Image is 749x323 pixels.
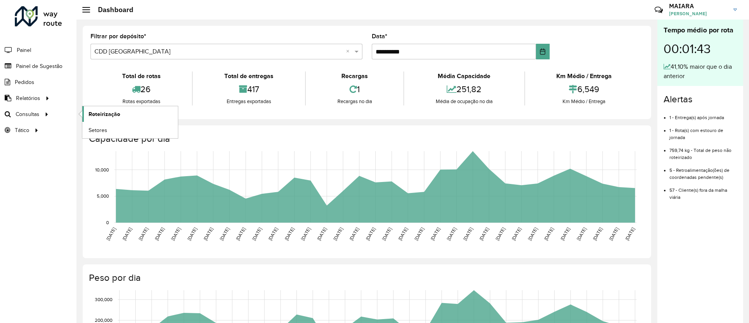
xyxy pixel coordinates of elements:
[17,46,31,54] span: Painel
[92,71,190,81] div: Total de rotas
[82,122,178,138] a: Setores
[202,227,214,241] text: [DATE]
[669,10,728,17] span: [PERSON_NAME]
[82,106,178,122] a: Roteirização
[650,2,667,18] a: Contato Rápido
[16,110,39,118] span: Consultas
[381,227,392,241] text: [DATE]
[446,227,457,241] text: [DATE]
[669,121,737,141] li: 1 - Rota(s) com estouro de jornada
[536,44,550,59] button: Choose Date
[89,272,643,284] h4: Peso por dia
[664,94,737,105] h4: Alertas
[669,161,737,181] li: 5 - Retroalimentação(ões) de coordenadas pendente(s)
[95,318,112,323] text: 200,000
[308,71,401,81] div: Recargas
[195,81,303,98] div: 417
[284,227,295,241] text: [DATE]
[121,227,133,241] text: [DATE]
[406,98,522,105] div: Média de ocupação no dia
[664,25,737,36] div: Tempo médio por rota
[511,227,522,241] text: [DATE]
[300,227,311,241] text: [DATE]
[372,32,387,41] label: Data
[308,81,401,98] div: 1
[624,227,635,241] text: [DATE]
[478,227,490,241] text: [DATE]
[89,126,107,134] span: Setores
[95,297,112,302] text: 300,000
[664,36,737,62] div: 00:01:43
[16,62,62,70] span: Painel de Sugestão
[346,47,353,56] span: Clear all
[669,2,728,10] h3: MAIARA
[91,32,146,41] label: Filtrar por depósito
[397,227,408,241] text: [DATE]
[16,94,40,102] span: Relatórios
[414,227,425,241] text: [DATE]
[527,81,641,98] div: 6,549
[592,227,603,241] text: [DATE]
[186,227,198,241] text: [DATE]
[527,227,538,241] text: [DATE]
[608,227,619,241] text: [DATE]
[462,227,473,241] text: [DATE]
[92,98,190,105] div: Rotas exportadas
[559,227,571,241] text: [DATE]
[669,141,737,161] li: 759,74 kg - Total de peso não roteirizado
[495,227,506,241] text: [DATE]
[251,227,263,241] text: [DATE]
[664,62,737,81] div: 41,10% maior que o dia anterior
[543,227,554,241] text: [DATE]
[92,81,190,98] div: 26
[97,193,109,198] text: 5,000
[154,227,165,241] text: [DATE]
[669,108,737,121] li: 1 - Entrega(s) após jornada
[365,227,376,241] text: [DATE]
[219,227,230,241] text: [DATE]
[316,227,327,241] text: [DATE]
[406,81,522,98] div: 251,82
[15,78,34,86] span: Pedidos
[106,220,109,225] text: 0
[527,71,641,81] div: Km Médio / Entrega
[348,227,360,241] text: [DATE]
[308,98,401,105] div: Recargas no dia
[138,227,149,241] text: [DATE]
[15,126,29,134] span: Tático
[170,227,181,241] text: [DATE]
[195,71,303,81] div: Total de entregas
[430,227,441,241] text: [DATE]
[89,133,643,145] h4: Capacidade por dia
[195,98,303,105] div: Entregas exportadas
[332,227,344,241] text: [DATE]
[576,227,587,241] text: [DATE]
[669,181,737,201] li: 57 - Cliente(s) fora da malha viária
[235,227,246,241] text: [DATE]
[90,5,133,14] h2: Dashboard
[105,227,117,241] text: [DATE]
[406,71,522,81] div: Média Capacidade
[95,167,109,172] text: 10,000
[267,227,279,241] text: [DATE]
[527,98,641,105] div: Km Médio / Entrega
[89,110,120,118] span: Roteirização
